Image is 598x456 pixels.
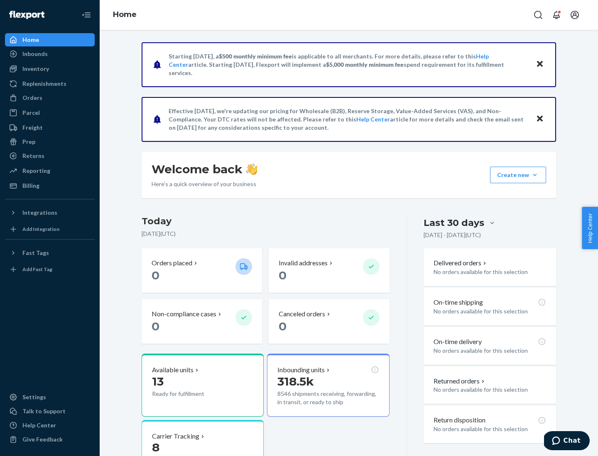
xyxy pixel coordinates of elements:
p: Starting [DATE], a is applicable to all merchants. For more details, please refer to this article... [169,52,528,77]
span: 0 [152,268,159,282]
button: Open notifications [548,7,565,23]
button: Invalid addresses 0 [269,248,389,293]
img: hand-wave emoji [246,163,257,175]
button: Close [534,58,545,70]
div: Inventory [22,65,49,73]
span: $500 monthly minimum fee [219,53,292,60]
a: Home [5,33,95,46]
div: Add Integration [22,226,59,233]
a: Home [113,10,137,19]
button: Close Navigation [78,7,95,23]
a: Orders [5,91,95,104]
div: Help Center [22,421,56,429]
button: Canceled orders 0 [269,299,389,344]
button: Give Feedback [5,433,95,446]
button: Inbounding units318.5k8546 shipments receiving, forwarding, in transit, or ready to ship [267,354,389,417]
button: Returned orders [434,376,486,386]
span: 0 [279,268,287,282]
p: Ready for fulfillment [152,390,229,398]
a: Help Center [5,419,95,432]
img: Flexport logo [9,11,44,19]
p: Invalid addresses [279,258,328,268]
ol: breadcrumbs [106,3,143,27]
p: Non-compliance cases [152,309,216,319]
button: Open account menu [566,7,583,23]
h1: Welcome back [152,162,257,177]
a: Billing [5,179,95,192]
p: On-time shipping [434,298,483,307]
p: Inbounding units [277,365,325,375]
button: Create new [490,167,546,183]
p: Orders placed [152,258,192,268]
span: 13 [152,374,164,388]
a: Add Integration [5,223,95,236]
div: Add Fast Tag [22,266,52,273]
p: Effective [DATE], we're updating our pricing for Wholesale (B2B), Reserve Storage, Value-Added Se... [169,107,528,132]
h3: Today [142,215,390,228]
p: No orders available for this selection [434,347,546,355]
div: Home [22,36,39,44]
div: Settings [22,393,46,401]
span: $5,000 monthly minimum fee [326,61,404,68]
button: Talk to Support [5,405,95,418]
p: Carrier Tracking [152,432,199,441]
div: Parcel [22,109,40,117]
div: Orders [22,94,42,102]
a: Help Center [356,116,390,123]
a: Inbounds [5,47,95,61]
p: Canceled orders [279,309,325,319]
button: Integrations [5,206,95,219]
span: 318.5k [277,374,314,388]
div: Prep [22,138,35,146]
p: No orders available for this selection [434,307,546,315]
div: Reporting [22,167,50,175]
button: Fast Tags [5,246,95,260]
button: Delivered orders [434,258,488,268]
span: 0 [279,319,287,333]
div: Give Feedback [22,435,63,444]
p: On-time delivery [434,337,482,347]
div: Billing [22,182,39,190]
div: Talk to Support [22,407,66,415]
a: Add Fast Tag [5,263,95,276]
span: 0 [152,319,159,333]
p: 8546 shipments receiving, forwarding, in transit, or ready to ship [277,390,379,406]
div: Last 30 days [424,216,484,229]
button: Close [534,113,545,125]
a: Freight [5,121,95,134]
p: [DATE] - [DATE] ( UTC ) [424,231,481,239]
p: Here’s a quick overview of your business [152,180,257,188]
div: Inbounds [22,50,48,58]
p: [DATE] ( UTC ) [142,230,390,238]
a: Parcel [5,106,95,119]
a: Reporting [5,164,95,177]
div: Freight [22,124,43,132]
a: Settings [5,391,95,404]
p: Available units [152,365,194,375]
p: No orders available for this selection [434,425,546,433]
button: Orders placed 0 [142,248,262,293]
button: Available units13Ready for fulfillment [142,354,264,417]
button: Open Search Box [530,7,547,23]
a: Returns [5,149,95,163]
div: Integrations [22,209,57,217]
div: Fast Tags [22,249,49,257]
div: Returns [22,152,44,160]
span: 8 [152,440,159,454]
a: Replenishments [5,77,95,90]
button: Help Center [582,207,598,249]
button: Non-compliance cases 0 [142,299,262,344]
a: Inventory [5,62,95,75]
div: Replenishments [22,80,66,88]
a: Prep [5,135,95,148]
p: No orders available for this selection [434,268,546,276]
p: No orders available for this selection [434,386,546,394]
p: Return disposition [434,415,485,425]
iframe: Opens a widget where you can chat to one of our agents [544,431,590,452]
